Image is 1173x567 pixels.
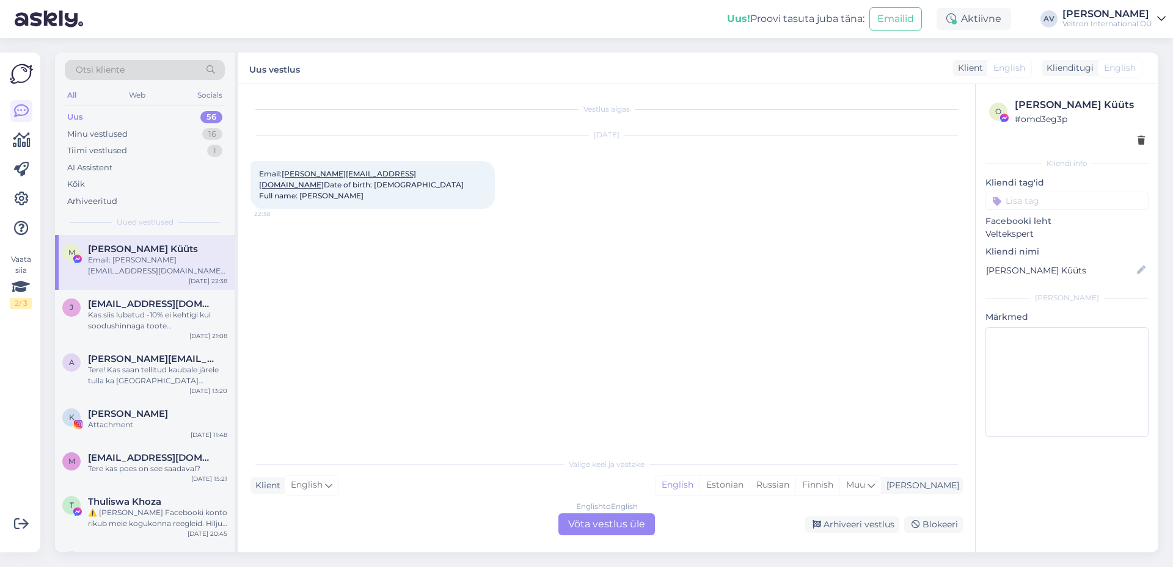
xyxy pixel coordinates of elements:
[727,13,750,24] b: Uus!
[200,111,222,123] div: 56
[69,413,75,422] span: K
[259,169,464,200] span: Email: Date of birth: [DEMOGRAPHIC_DATA] Full name: [PERSON_NAME]
[904,516,963,533] div: Blokeeri
[656,476,700,494] div: English
[189,276,227,286] div: [DATE] 22:38
[117,217,174,228] span: Uued vestlused
[993,62,1025,74] span: English
[68,248,75,257] span: M
[88,507,227,529] div: ⚠️ [PERSON_NAME] Facebooki konto rikub meie kogukonna reegleid. Hiljuti on meie süsteem saanud ka...
[986,264,1135,277] input: Lisa nimi
[88,419,227,430] div: Attachment
[191,474,227,483] div: [DATE] 15:21
[937,8,1011,30] div: Aktiivne
[76,63,125,76] span: Otsi kliente
[869,7,922,31] button: Emailid
[985,245,1149,258] p: Kliendi nimi
[1104,62,1136,74] span: English
[727,12,864,26] div: Proovi tasuta juba täna:
[67,178,85,190] div: Kõik
[1042,62,1094,74] div: Klienditugi
[65,87,79,103] div: All
[953,62,983,74] div: Klient
[805,516,899,533] div: Arhiveeri vestlus
[985,228,1149,240] p: Veltekspert
[191,430,227,439] div: [DATE] 11:48
[1015,98,1145,112] div: [PERSON_NAME] Küüts
[88,244,198,255] span: Merle Küüts
[88,353,215,364] span: andres.kilk@tari.ee
[88,298,215,309] span: jaune.riim@gmail.com
[88,255,227,276] div: Email: [PERSON_NAME][EMAIL_ADDRESS][DOMAIN_NAME] Date of birth: [DEMOGRAPHIC_DATA] Full name: [PE...
[68,457,75,466] span: m
[69,358,75,367] span: a
[88,463,227,474] div: Tere kas poes on see saadaval?
[985,192,1149,210] input: Lisa tag
[985,292,1149,303] div: [PERSON_NAME]
[250,104,963,115] div: Vestlus algas
[249,60,300,76] label: Uus vestlus
[750,476,795,494] div: Russian
[259,169,416,189] a: [PERSON_NAME][EMAIL_ADDRESS][DOMAIN_NAME]
[985,215,1149,228] p: Facebooki leht
[10,298,32,309] div: 2 / 3
[88,452,215,463] span: m.nommilo@gmail.com
[67,111,83,123] div: Uus
[558,513,655,535] div: Võta vestlus üle
[882,479,959,492] div: [PERSON_NAME]
[250,479,280,492] div: Klient
[1015,112,1145,126] div: # omd3eg3p
[88,408,168,419] span: Kristin Kerro
[985,158,1149,169] div: Kliendi info
[795,476,839,494] div: Finnish
[189,331,227,341] div: [DATE] 21:08
[195,87,225,103] div: Socials
[67,128,128,140] div: Minu vestlused
[88,551,168,562] span: Abraham Fernando
[1062,19,1152,29] div: Veltron International OÜ
[700,476,750,494] div: Estonian
[576,501,638,512] div: English to English
[254,209,300,218] span: 22:38
[67,195,117,208] div: Arhiveeritud
[207,145,222,157] div: 1
[10,62,33,85] img: Askly Logo
[189,386,227,395] div: [DATE] 13:20
[70,303,73,312] span: j
[10,254,32,309] div: Vaata siia
[88,496,161,507] span: Thuliswa Khoza
[88,364,227,386] div: Tere! Kas saan tellitud kaubale järele tulla ka [GEOGRAPHIC_DATA] esindusse?
[291,479,323,492] span: English
[985,311,1149,323] p: Märkmed
[985,176,1149,189] p: Kliendi tag'id
[88,309,227,331] div: Kas siis lubatud -10% ei kehtigi kui soodushinnaga toote [PERSON_NAME]?
[67,162,112,174] div: AI Assistent
[1062,9,1152,19] div: [PERSON_NAME]
[250,459,963,470] div: Valige keel ja vastake
[995,107,1001,116] span: o
[202,128,222,140] div: 16
[126,87,148,103] div: Web
[250,129,963,140] div: [DATE]
[70,500,74,510] span: T
[1040,10,1058,27] div: AV
[188,529,227,538] div: [DATE] 20:45
[67,145,127,157] div: Tiimi vestlused
[1062,9,1166,29] a: [PERSON_NAME]Veltron International OÜ
[846,479,865,490] span: Muu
